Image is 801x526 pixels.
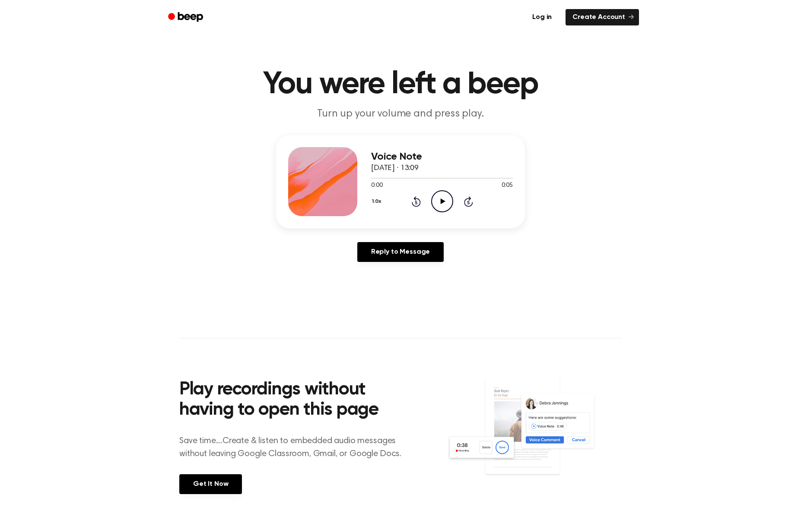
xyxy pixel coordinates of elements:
h1: You were left a beep [179,69,622,100]
a: Create Account [566,9,639,25]
p: Turn up your volume and press play. [235,107,566,121]
span: [DATE] · 13:09 [371,164,419,172]
a: Reply to Message [357,242,444,262]
img: Voice Comments on Docs and Recording Widget [447,377,622,493]
span: 0:00 [371,181,382,190]
button: 1.0x [371,194,384,209]
span: 0:05 [502,181,513,190]
a: Get It Now [179,474,242,494]
p: Save time....Create & listen to embedded audio messages without leaving Google Classroom, Gmail, ... [179,435,412,460]
h2: Play recordings without having to open this page [179,380,412,421]
a: Log in [524,7,560,27]
h3: Voice Note [371,151,513,163]
a: Beep [162,9,211,26]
